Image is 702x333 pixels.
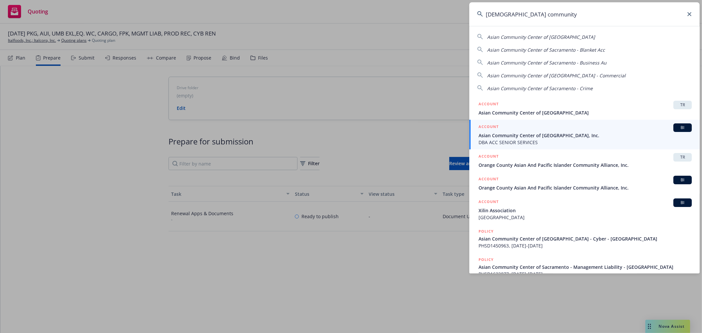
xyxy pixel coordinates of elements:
span: Asian Community Center of Sacramento - Management Liability - [GEOGRAPHIC_DATA] [479,264,692,270]
span: Asian Community Center of [GEOGRAPHIC_DATA] - Cyber - [GEOGRAPHIC_DATA] [479,235,692,242]
h5: ACCOUNT [479,198,499,206]
span: TR [676,102,689,108]
h5: POLICY [479,256,494,263]
span: Orange County Asian And Pacific Islander Community Alliance, Inc. [479,162,692,168]
span: Asian Community Center of [GEOGRAPHIC_DATA] - Commercial [487,72,626,79]
span: TR [676,154,689,160]
a: ACCOUNTTRAsian Community Center of [GEOGRAPHIC_DATA] [469,97,700,120]
a: ACCOUNTBIOrange County Asian And Pacific Islander Community Alliance, Inc. [469,172,700,195]
span: PHSD1450963, [DATE]-[DATE] [479,242,692,249]
h5: POLICY [479,228,494,235]
a: ACCOUNTTROrange County Asian And Pacific Islander Community Alliance, Inc. [469,149,700,172]
span: Asian Community Center of Sacramento - Blanket Acc [487,47,605,53]
a: POLICYAsian Community Center of [GEOGRAPHIC_DATA] - Cyber - [GEOGRAPHIC_DATA]PHSD1450963, [DATE]-... [469,224,700,253]
span: Orange County Asian And Pacific Islander Community Alliance, Inc. [479,184,692,191]
a: POLICYAsian Community Center of Sacramento - Management Liability - [GEOGRAPHIC_DATA]PHSD1623077,... [469,253,700,281]
a: ACCOUNTBIAsian Community Center of [GEOGRAPHIC_DATA], Inc.DBA ACC SENIOR SERVICES [469,120,700,149]
span: DBA ACC SENIOR SERVICES [479,139,692,146]
span: BI [676,177,689,183]
span: Asian Community Center of [GEOGRAPHIC_DATA], Inc. [479,132,692,139]
span: Asian Community Center of [GEOGRAPHIC_DATA] [479,109,692,116]
span: [GEOGRAPHIC_DATA] [479,214,692,221]
h5: ACCOUNT [479,123,499,131]
input: Search... [469,2,700,26]
span: BI [676,200,689,206]
span: BI [676,125,689,131]
h5: ACCOUNT [479,153,499,161]
h5: ACCOUNT [479,176,499,184]
h5: ACCOUNT [479,101,499,109]
span: Asian Community Center of [GEOGRAPHIC_DATA] [487,34,595,40]
span: Xilin Association [479,207,692,214]
span: Asian Community Center of Sacramento - Crime [487,85,593,91]
a: ACCOUNTBIXilin Association[GEOGRAPHIC_DATA] [469,195,700,224]
span: Asian Community Center of Sacramento - Business Au [487,60,607,66]
span: PHSD1623077, [DATE]-[DATE] [479,270,692,277]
